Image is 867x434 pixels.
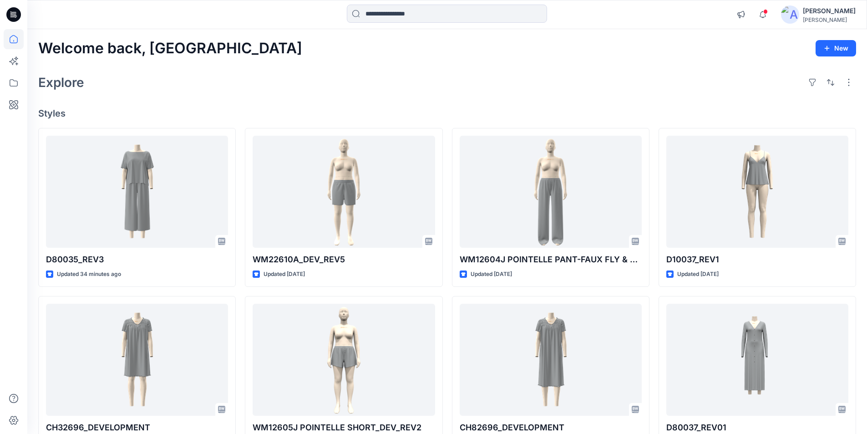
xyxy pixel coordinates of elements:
h2: Welcome back, [GEOGRAPHIC_DATA] [38,40,302,57]
a: CH82696_DEVELOPMENT [460,304,642,416]
p: WM12605J POINTELLE SHORT_DEV_REV2 [253,421,435,434]
p: D80037_REV01 [666,421,848,434]
p: CH32696_DEVELOPMENT [46,421,228,434]
a: WM22610A_DEV_REV5 [253,136,435,248]
p: D80035_REV3 [46,253,228,266]
a: CH32696_DEVELOPMENT [46,304,228,416]
h4: Styles [38,108,856,119]
a: D10037_REV1 [666,136,848,248]
p: Updated [DATE] [264,270,305,279]
p: D10037_REV1 [666,253,848,266]
div: [PERSON_NAME] [803,16,856,23]
p: CH82696_DEVELOPMENT [460,421,642,434]
p: Updated 34 minutes ago [57,270,121,279]
a: WM12604J POINTELLE PANT-FAUX FLY & BUTTONS + PICOT_REV2 [460,136,642,248]
p: WM22610A_DEV_REV5 [253,253,435,266]
p: Updated [DATE] [677,270,719,279]
button: New [816,40,856,56]
h2: Explore [38,75,84,90]
a: D80037_REV01 [666,304,848,416]
div: [PERSON_NAME] [803,5,856,16]
a: D80035_REV3 [46,136,228,248]
p: Updated [DATE] [471,270,512,279]
img: avatar [781,5,799,24]
a: WM12605J POINTELLE SHORT_DEV_REV2 [253,304,435,416]
p: WM12604J POINTELLE PANT-FAUX FLY & BUTTONS + PICOT_REV2 [460,253,642,266]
